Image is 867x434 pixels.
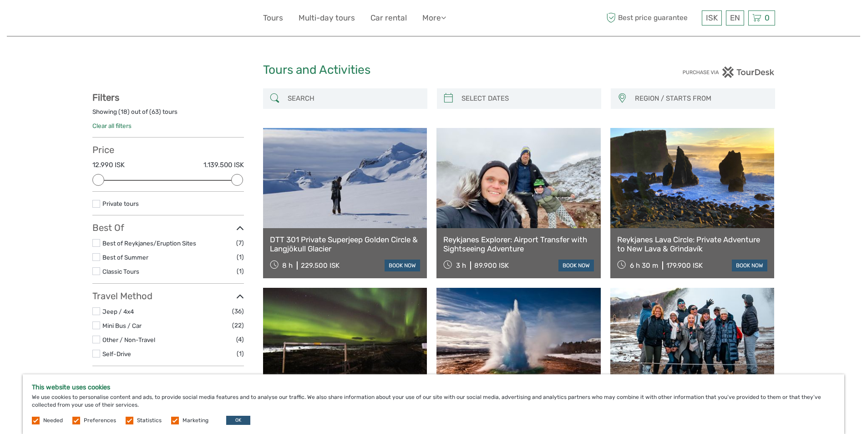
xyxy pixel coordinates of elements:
[23,374,844,434] div: We use cookies to personalise content and ads, to provide social media features and to analyse ou...
[183,417,208,424] label: Marketing
[102,200,139,207] a: Private tours
[152,107,159,116] label: 63
[84,417,116,424] label: Preferences
[422,11,446,25] a: More
[732,260,767,271] a: book now
[263,63,604,77] h1: Tours and Activities
[631,91,771,106] button: REGION / STARTS FROM
[682,66,775,78] img: PurchaseViaTourDesk.png
[226,416,250,425] button: OK
[92,373,244,384] h3: What do you want to see?
[370,11,407,25] a: Car rental
[706,13,718,22] span: ISK
[232,320,244,331] span: (22)
[237,252,244,262] span: (1)
[726,10,744,26] div: EN
[237,266,244,276] span: (1)
[237,348,244,359] span: (1)
[92,291,244,301] h3: Travel Method
[456,261,466,270] span: 3 h
[232,306,244,317] span: (36)
[299,11,355,25] a: Multi-day tours
[137,417,162,424] label: Statistics
[121,107,127,116] label: 18
[558,260,594,271] a: book now
[43,417,63,424] label: Needed
[102,268,139,275] a: Classic Tours
[92,7,139,29] img: 632-1a1f61c2-ab70-46c5-a88f-57c82c74ba0d_logo_small.jpg
[263,11,283,25] a: Tours
[236,238,244,248] span: (7)
[236,334,244,345] span: (4)
[203,160,244,170] label: 1.139.500 ISK
[92,144,244,155] h3: Price
[92,92,119,103] strong: Filters
[92,160,125,170] label: 12.990 ISK
[385,260,420,271] a: book now
[92,122,132,129] a: Clear all filters
[282,261,293,270] span: 8 h
[32,383,835,391] h5: This website uses cookies
[301,261,340,270] div: 229.500 ISK
[617,235,768,254] a: Reykjanes Lava Circle: Private Adventure to New Lava & Grindavík
[102,336,155,343] a: Other / Non-Travel
[474,261,509,270] div: 89.900 ISK
[604,10,700,26] span: Best price guarantee
[102,350,131,357] a: Self-Drive
[284,91,423,107] input: SEARCH
[666,261,703,270] div: 179.900 ISK
[763,13,771,22] span: 0
[102,240,196,247] a: Best of Reykjanes/Eruption Sites
[443,235,594,254] a: Reykjanes Explorer: Airport Transfer with Sightseeing Adventure
[270,235,421,254] a: DTT 301 Private Superjeep Golden Circle & Langjökull Glacier
[458,91,597,107] input: SELECT DATES
[630,261,658,270] span: 6 h 30 m
[92,107,244,122] div: Showing ( ) out of ( ) tours
[102,308,134,315] a: Jeep / 4x4
[92,222,244,233] h3: Best Of
[102,254,148,261] a: Best of Summer
[102,322,142,329] a: Mini Bus / Car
